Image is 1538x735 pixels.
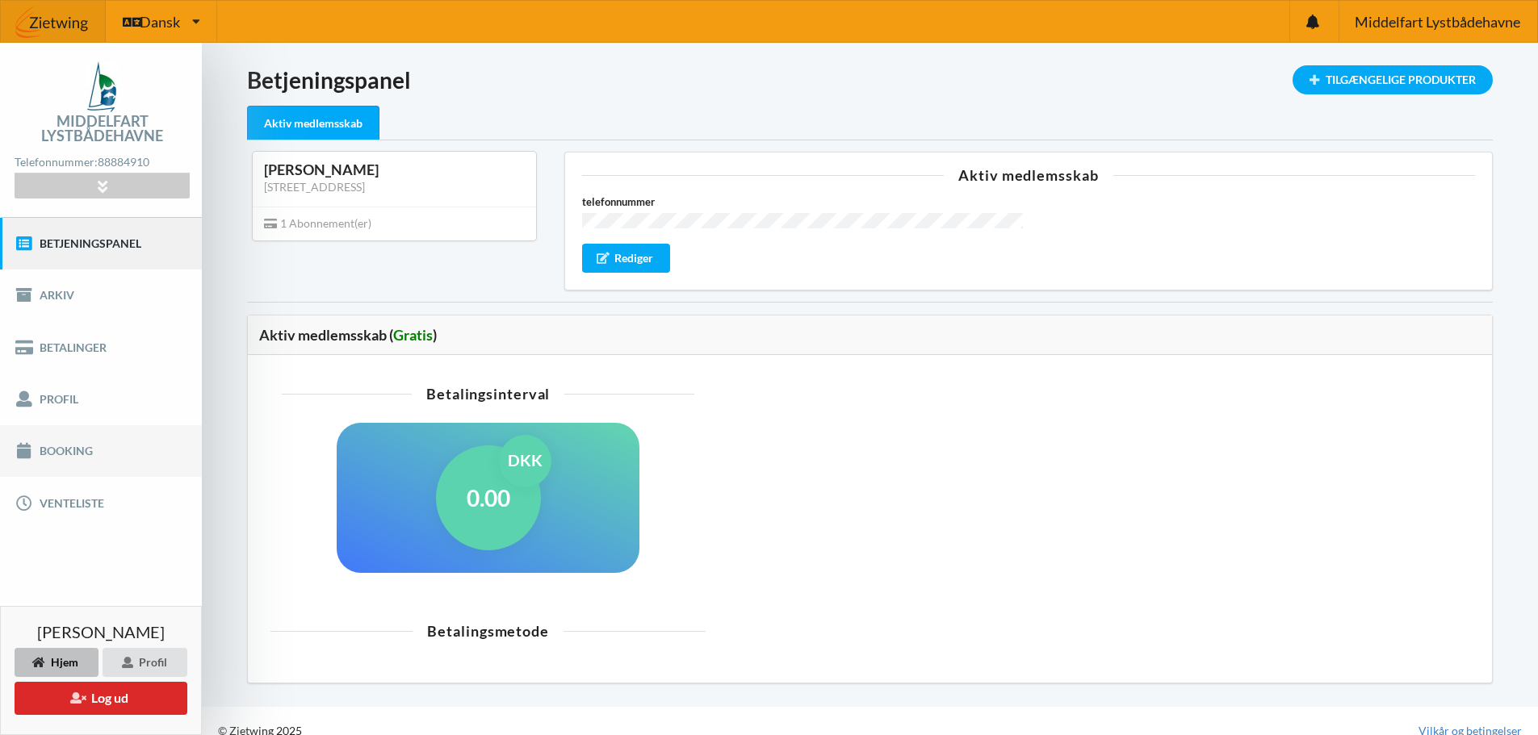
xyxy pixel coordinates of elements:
[98,155,149,169] strong: 88884910
[259,327,1481,343] div: Aktiv medlemsskab
[15,648,98,677] div: Hjem
[389,327,437,343] div: ( )
[15,682,187,715] button: Log ud
[15,114,189,143] div: Middelfart Lystbådehavne
[247,106,379,140] div: Aktiv medlemsskab
[582,168,1475,182] div: Aktiv medlemsskab
[270,624,706,638] div: Betalingsmetode
[103,648,187,677] div: Profil
[264,161,525,179] div: [PERSON_NAME]
[15,152,189,173] div: Telefonnummer:
[86,61,119,114] img: logo
[499,435,551,487] div: DKK
[247,65,1493,94] h1: Betjeningspanel
[1293,65,1493,94] div: Tilgængelige Produkter
[37,624,165,640] span: [PERSON_NAME]
[264,216,371,230] span: 1 Abonnement(er)
[582,244,671,273] div: Rediger
[393,326,433,344] span: Gratis
[582,194,1023,210] label: telefonnummer
[1355,15,1520,29] span: Middelfart Lystbådehavne
[140,15,180,29] span: Dansk
[436,483,541,512] h1: 0.00
[282,386,694,401] div: Betalingsinterval
[264,180,365,194] a: [STREET_ADDRESS]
